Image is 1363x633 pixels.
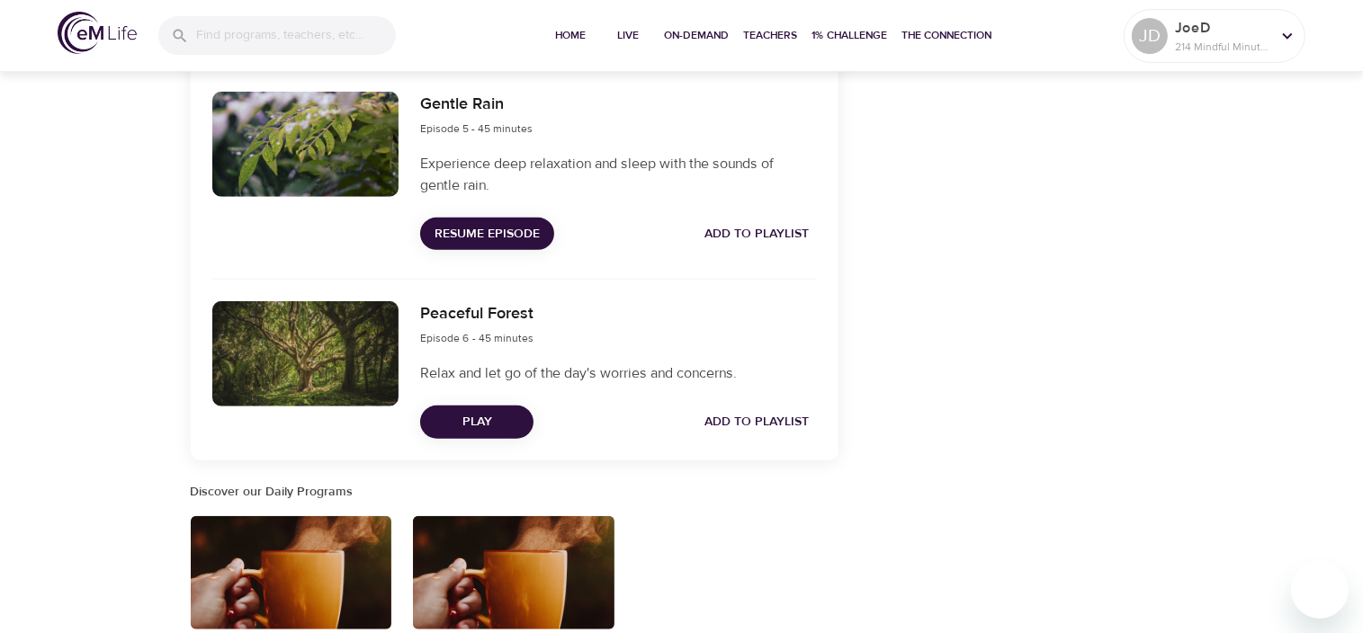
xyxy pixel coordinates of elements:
[1291,561,1349,619] iframe: Button to launch messaging window
[698,406,817,439] button: Add to Playlist
[420,121,533,136] span: Episode 5 - 45 minutes
[435,411,519,433] span: Play
[812,26,888,45] span: 1% Challenge
[1175,17,1270,39] p: JoeD
[550,26,593,45] span: Home
[58,12,137,54] img: logo
[698,218,817,251] button: Add to Playlist
[191,482,838,502] h6: Discover our Daily Programs
[1175,39,1270,55] p: 214 Mindful Minutes
[196,16,396,55] input: Find programs, teachers, etc...
[744,26,798,45] span: Teachers
[1132,18,1168,54] div: JD
[705,223,810,245] span: Add to Playlist
[420,301,534,327] h6: Peaceful Forest
[665,26,730,45] span: On-Demand
[420,331,534,345] span: Episode 6 - 45 minutes
[420,362,816,384] p: Relax and let go of the day's worries and concerns.
[607,26,650,45] span: Live
[902,26,992,45] span: The Connection
[435,223,540,245] span: Resume Episode
[705,411,810,433] span: Add to Playlist
[420,92,533,118] h6: Gentle Rain
[420,153,816,196] p: Experience deep relaxation and sleep with the sounds of gentle rain.
[420,406,534,439] button: Play
[420,218,554,251] button: Resume Episode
